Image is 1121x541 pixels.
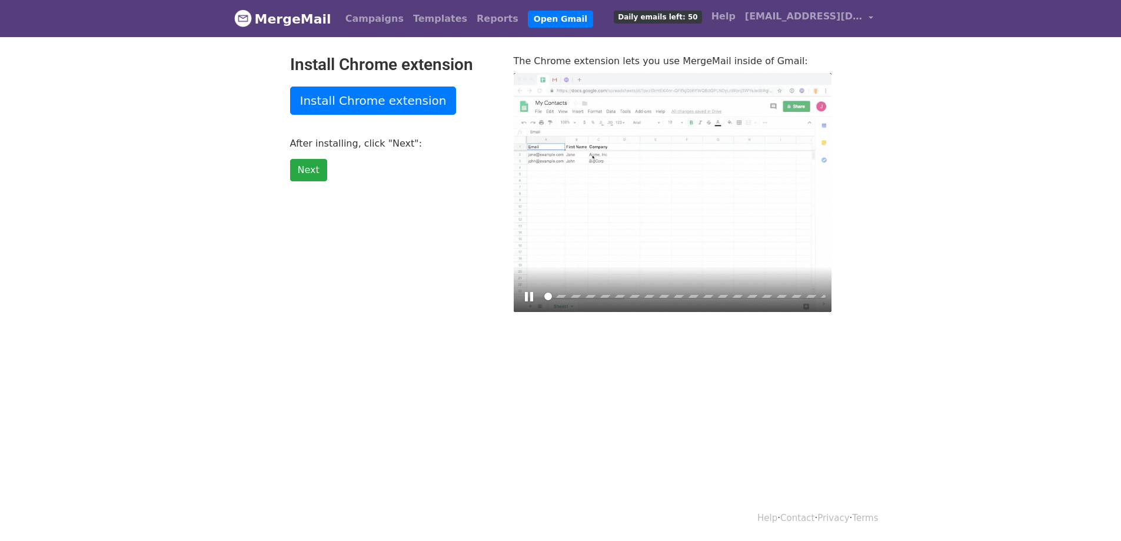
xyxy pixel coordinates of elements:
a: [EMAIL_ADDRESS][DOMAIN_NAME] [740,5,878,32]
a: Daily emails left: 50 [609,5,706,28]
a: MergeMail [234,6,331,31]
button: Play [520,287,538,306]
img: MergeMail logo [234,9,252,27]
a: Help [707,5,740,28]
a: Terms [852,513,878,523]
a: Contact [780,513,814,523]
p: The Chrome extension lets you use MergeMail inside of Gmail: [514,55,831,67]
h2: Install Chrome extension [290,55,496,75]
a: Templates [408,7,472,31]
p: After installing, click "Next": [290,137,496,150]
input: Seek [544,291,826,302]
a: Help [757,513,777,523]
span: [EMAIL_ADDRESS][DOMAIN_NAME] [745,9,863,24]
a: Privacy [817,513,849,523]
a: Campaigns [341,7,408,31]
a: Next [290,159,327,181]
iframe: Chat Widget [1062,484,1121,541]
a: Reports [472,7,523,31]
a: Install Chrome extension [290,87,457,115]
a: Open Gmail [528,11,593,28]
span: Daily emails left: 50 [614,11,701,24]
